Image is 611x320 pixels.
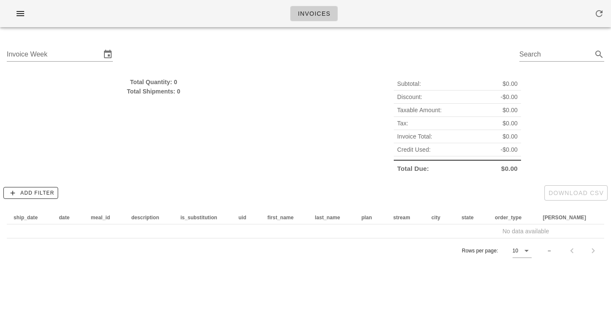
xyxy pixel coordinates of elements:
[7,189,54,197] span: Add Filter
[393,215,410,221] span: stream
[462,238,532,263] div: Rows per page:
[502,79,518,88] span: $0.00
[84,211,124,224] th: meal_id: Not sorted. Activate to sort ascending.
[7,77,300,87] div: Total Quantity: 0
[397,79,421,88] span: Subtotal:
[425,211,455,224] th: city: Not sorted. Activate to sort ascending.
[297,10,331,17] span: Invoices
[362,215,372,221] span: plan
[502,119,518,128] span: $0.00
[397,164,429,173] span: Total Due:
[52,211,84,224] th: date: Not sorted. Activate to sort ascending.
[501,92,518,102] span: -$0.00
[261,211,308,224] th: first_name: Not sorted. Activate to sort ascending.
[180,215,217,221] span: is_substitution
[238,215,246,221] span: uid
[548,247,551,255] div: –
[397,132,432,141] span: Invoice Total:
[501,164,518,173] span: $0.00
[397,119,408,128] span: Tax:
[397,92,422,102] span: Discount:
[355,211,387,224] th: plan: Not sorted. Activate to sort ascending.
[290,6,338,21] a: Invoices
[7,87,300,96] div: Total Shipments: 0
[543,215,586,221] span: [PERSON_NAME]
[502,105,518,115] span: $0.00
[308,211,355,224] th: last_name: Not sorted. Activate to sort ascending.
[7,211,52,224] th: ship_date: Not sorted. Activate to sort ascending.
[513,247,518,255] div: 10
[397,105,442,115] span: Taxable Amount:
[14,215,38,221] span: ship_date
[397,145,431,154] span: Credit Used:
[462,215,474,221] span: state
[502,132,518,141] span: $0.00
[455,211,488,224] th: state: Not sorted. Activate to sort ascending.
[513,244,532,258] div: 10Rows per page:
[124,211,174,224] th: description: Not sorted. Activate to sort ascending.
[432,215,440,221] span: city
[59,215,70,221] span: date
[488,211,536,224] th: order_type: Not sorted. Activate to sort ascending.
[387,211,425,224] th: stream: Not sorted. Activate to sort ascending.
[3,187,58,199] button: Add Filter
[315,215,340,221] span: last_name
[495,215,521,221] span: order_type
[267,215,294,221] span: first_name
[536,211,600,224] th: tod: Not sorted. Activate to sort ascending.
[91,215,110,221] span: meal_id
[232,211,261,224] th: uid: Not sorted. Activate to sort ascending.
[501,145,518,154] span: -$0.00
[174,211,232,224] th: is_substitution: Not sorted. Activate to sort ascending.
[131,215,159,221] span: description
